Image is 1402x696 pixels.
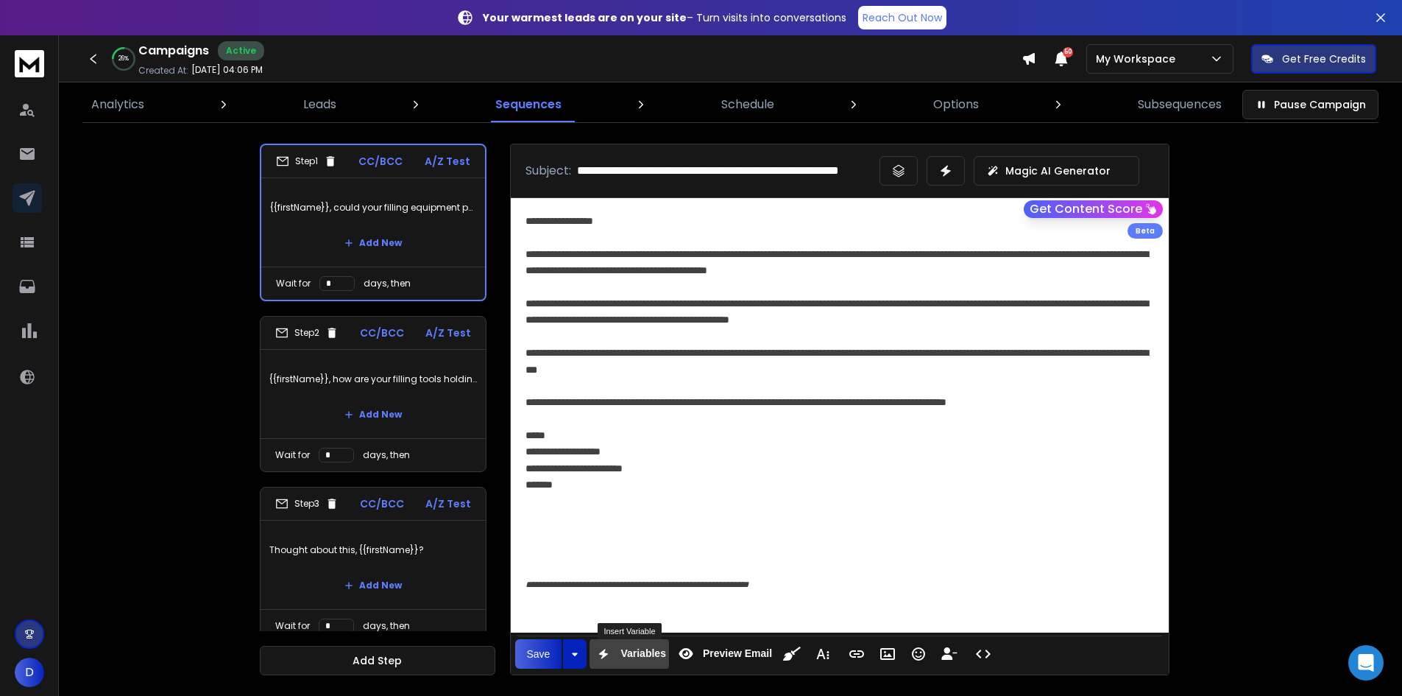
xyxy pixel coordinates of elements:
[1129,87,1231,122] a: Subsequences
[275,326,339,340] div: Step 2
[260,316,486,472] li: Step2CC/BCCA/Z Test{{firstName}}, how are your filling tools holding up in the heat?Add NewWait f...
[138,42,209,60] h1: Campaigns
[483,10,687,25] strong: Your warmest leads are on your site
[270,187,476,228] p: {{firstName}}, could your filling equipment perform better?
[363,620,410,632] p: days, then
[275,497,339,510] div: Step 3
[360,496,404,511] p: CC/BCC
[1005,164,1111,178] p: Magic AI Generator
[333,571,414,600] button: Add New
[843,639,871,669] button: Insert Link (Ctrl+K)
[425,154,470,169] p: A/Z Test
[15,50,44,77] img: logo
[425,326,471,340] p: A/Z Test
[1348,645,1384,681] div: Open Intercom Messenger
[218,41,264,60] div: Active
[721,96,774,113] p: Schedule
[1096,52,1181,66] p: My Workspace
[82,87,153,122] a: Analytics
[303,96,336,113] p: Leads
[260,487,486,643] li: Step3CC/BCCA/Z TestThought about this, {{firstName}}?Add NewWait fordays, then
[260,646,495,675] button: Add Step
[598,623,661,639] div: Insert Variable
[858,6,946,29] a: Reach Out Now
[778,639,806,669] button: Clean HTML
[15,658,44,687] button: D
[275,449,310,461] p: Wait for
[700,647,775,660] span: Preview Email
[260,144,486,301] li: Step1CC/BCCA/Z Test{{firstName}}, could your filling equipment perform better?Add NewWait fordays...
[1251,44,1376,74] button: Get Free Credits
[974,156,1139,186] button: Magic AI Generator
[483,10,846,25] p: – Turn visits into conversations
[515,639,562,669] button: Save
[863,10,942,25] p: Reach Out Now
[1024,200,1163,218] button: Get Content Score
[138,65,188,77] p: Created At:
[495,96,562,113] p: Sequences
[269,530,477,571] p: Thought about this, {{firstName}}?
[333,400,414,429] button: Add New
[191,64,263,76] p: [DATE] 04:06 PM
[904,639,932,669] button: Emoticons
[617,647,669,660] span: Variables
[364,278,411,289] p: days, then
[118,55,129,63] p: 26 %
[672,639,775,669] button: Preview Email
[294,87,345,122] a: Leads
[276,278,311,289] p: Wait for
[1282,52,1366,66] p: Get Free Credits
[425,496,471,511] p: A/Z Test
[363,449,410,461] p: days, then
[969,639,997,669] button: Code View
[276,155,337,168] div: Step 1
[712,87,783,122] a: Schedule
[935,639,963,669] button: Insert Unsubscribe Link
[1138,96,1222,113] p: Subsequences
[275,620,310,632] p: Wait for
[924,87,988,122] a: Options
[333,228,414,258] button: Add New
[91,96,144,113] p: Analytics
[933,96,979,113] p: Options
[358,154,403,169] p: CC/BCC
[269,359,477,400] p: {{firstName}}, how are your filling tools holding up in the heat?
[486,87,570,122] a: Sequences
[874,639,902,669] button: Insert Image (Ctrl+P)
[360,326,404,340] p: CC/BCC
[1242,90,1378,119] button: Pause Campaign
[590,639,669,669] button: Variables
[1127,223,1163,239] div: Beta
[809,639,837,669] button: More Text
[525,162,571,180] p: Subject:
[1063,47,1073,57] span: 50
